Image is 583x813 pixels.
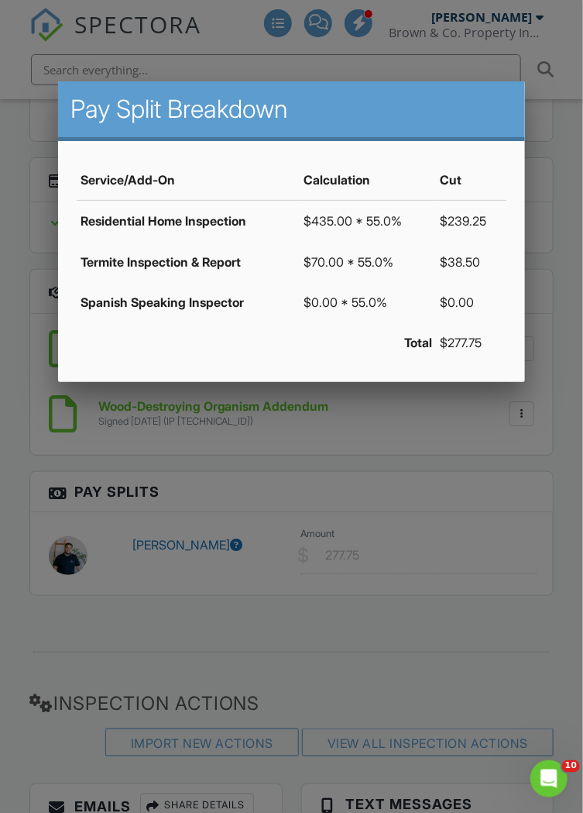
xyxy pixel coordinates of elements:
[77,282,300,322] td: Spanish Speaking Inspector
[70,94,512,125] h2: Pay Split Breakdown
[300,282,436,322] td: $0.00 * 55.0%
[300,242,436,282] td: $70.00 * 55.0%
[437,160,506,201] th: Cut
[437,201,506,242] td: $239.25
[77,322,436,363] td: Total
[77,201,300,242] td: Residential Home Inspection
[437,282,506,322] td: $0.00
[437,322,506,363] td: $277.75
[437,242,506,282] td: $38.50
[300,201,436,242] td: $435.00 * 55.0%
[300,160,436,201] th: Calculation
[530,760,568,797] iframe: Intercom live chat
[77,160,300,201] th: Service/Add-On
[77,242,300,282] td: Termite Inspection & Report
[562,760,580,773] span: 10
